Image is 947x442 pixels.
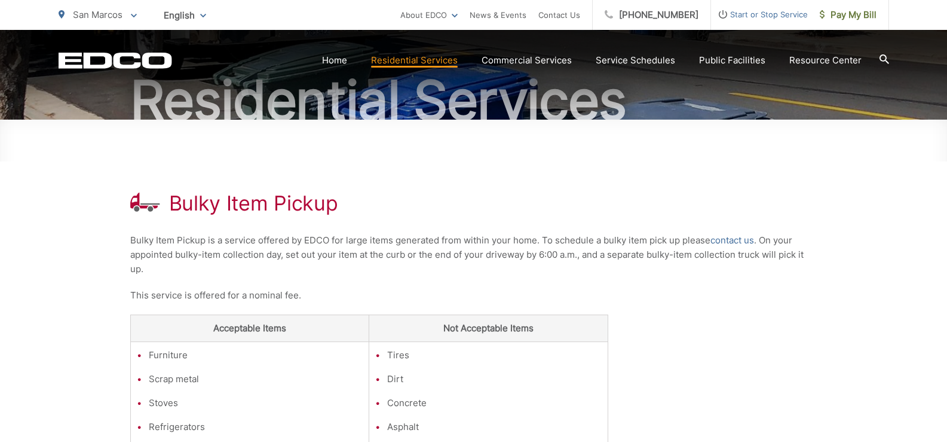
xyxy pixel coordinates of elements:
li: Dirt [387,372,602,386]
a: Commercial Services [482,53,572,68]
li: Scrap metal [149,372,363,386]
span: English [155,5,215,26]
span: San Marcos [73,9,122,20]
li: Refrigerators [149,420,363,434]
h1: Bulky Item Pickup [169,191,338,215]
strong: Acceptable Items [213,322,286,334]
span: Pay My Bill [820,8,876,22]
li: Asphalt [387,420,602,434]
a: Resource Center [789,53,862,68]
a: Service Schedules [596,53,675,68]
a: Contact Us [538,8,580,22]
strong: Not Acceptable Items [443,322,534,334]
a: contact us [710,233,754,248]
li: Tires [387,348,602,362]
a: Residential Services [371,53,458,68]
li: Concrete [387,396,602,410]
h2: Residential Services [59,71,889,130]
a: About EDCO [400,8,458,22]
p: This service is offered for a nominal fee. [130,288,817,303]
li: Furniture [149,348,363,362]
a: News & Events [470,8,526,22]
a: Home [322,53,347,68]
li: Stoves [149,396,363,410]
a: EDCD logo. Return to the homepage. [59,52,172,69]
p: Bulky Item Pickup is a service offered by EDCO for large items generated from within your home. T... [130,233,817,276]
a: Public Facilities [699,53,765,68]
